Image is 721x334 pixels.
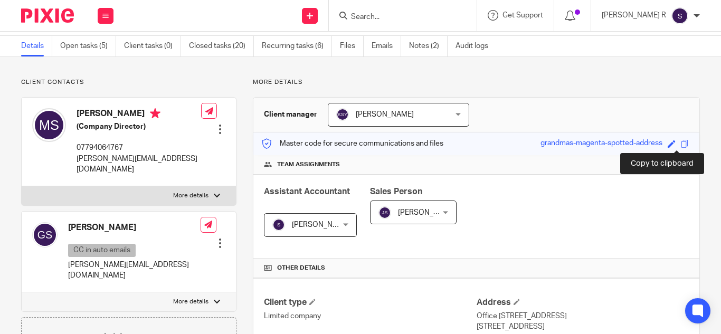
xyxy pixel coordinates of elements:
p: Limited company [264,311,476,321]
i: Primary [150,108,160,119]
a: Client tasks (0) [124,36,181,56]
h3: Client manager [264,109,317,120]
img: svg%3E [32,108,66,142]
a: Audit logs [456,36,496,56]
img: svg%3E [272,218,285,231]
img: Pixie [21,8,74,23]
p: [STREET_ADDRESS] [477,321,689,332]
p: Office [STREET_ADDRESS] [477,311,689,321]
span: Sales Person [370,187,422,196]
h5: (Company Director) [77,121,201,132]
p: [PERSON_NAME][EMAIL_ADDRESS][DOMAIN_NAME] [68,260,201,281]
h4: Address [477,297,689,308]
p: More details [173,298,208,306]
span: Get Support [502,12,543,19]
img: svg%3E [671,7,688,24]
span: Other details [277,264,325,272]
a: Emails [372,36,401,56]
h4: Client type [264,297,476,308]
p: [PERSON_NAME][EMAIL_ADDRESS][DOMAIN_NAME] [77,154,201,175]
span: [PERSON_NAME] R [292,221,356,228]
img: svg%3E [336,108,349,121]
a: Notes (2) [409,36,448,56]
a: Open tasks (5) [60,36,116,56]
span: [PERSON_NAME] [398,209,456,216]
p: [PERSON_NAME] R [602,10,666,21]
p: More details [173,192,208,200]
img: svg%3E [32,222,58,247]
p: 07794064767 [77,142,201,153]
input: Search [350,13,445,22]
p: More details [253,78,700,87]
div: grandmas-magenta-spotted-address [540,138,662,150]
span: Assistant Accountant [264,187,350,196]
span: Team assignments [277,160,340,169]
a: Closed tasks (20) [189,36,254,56]
p: CC in auto emails [68,244,136,257]
h4: [PERSON_NAME] [77,108,201,121]
p: Master code for secure communications and files [261,138,443,149]
a: Files [340,36,364,56]
h4: [PERSON_NAME] [68,222,201,233]
img: svg%3E [378,206,391,219]
a: Details [21,36,52,56]
a: Recurring tasks (6) [262,36,332,56]
p: Client contacts [21,78,236,87]
span: [PERSON_NAME] [356,111,414,118]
